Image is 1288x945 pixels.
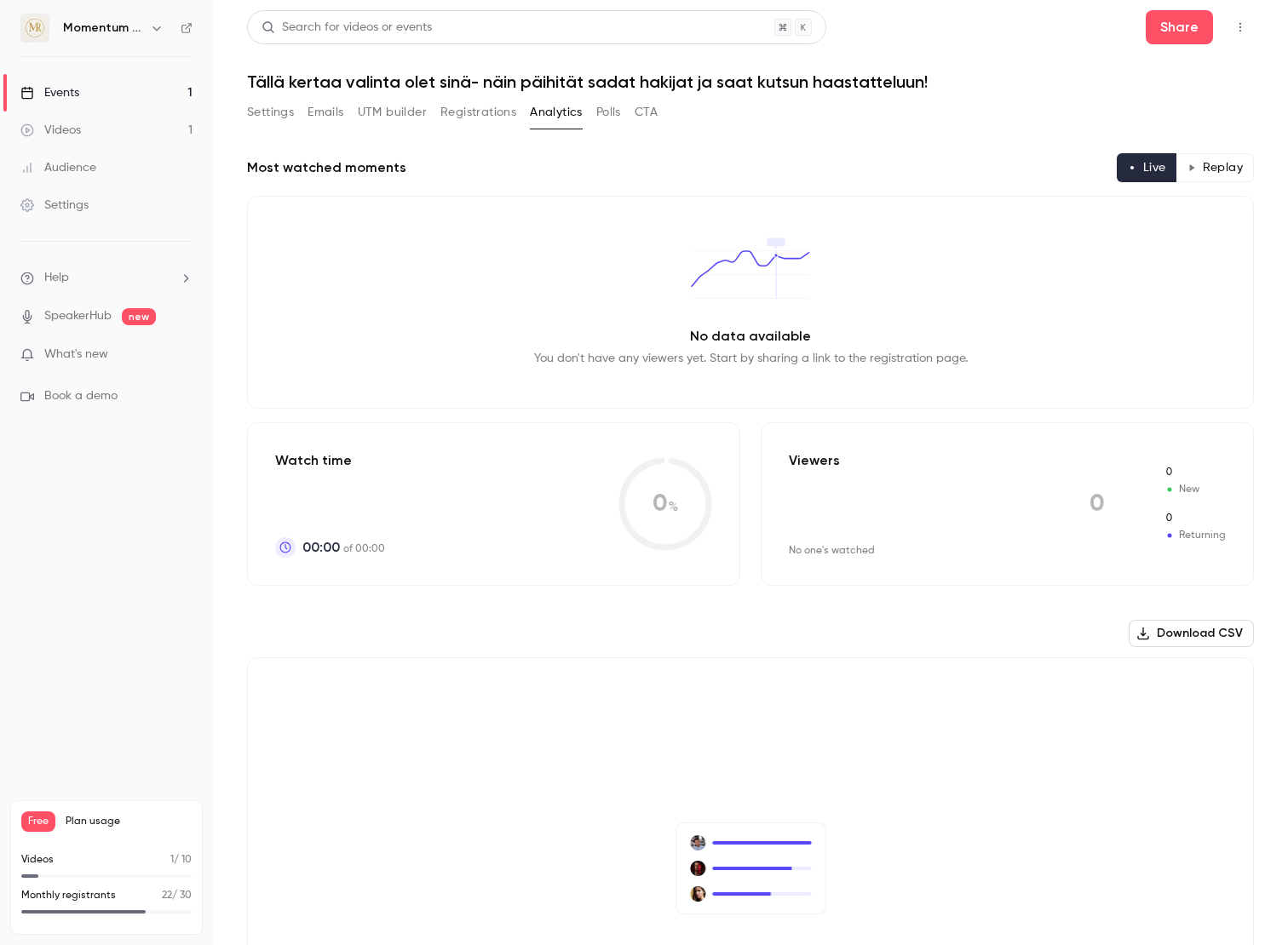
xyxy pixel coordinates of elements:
p: Videos [21,852,54,868]
button: Live [1117,153,1177,182]
div: Events [20,84,79,101]
span: New [1164,482,1226,497]
span: What's new [44,346,108,364]
button: Polls [596,99,621,126]
a: SpeakerHub [44,307,112,325]
span: Returning [1164,511,1226,526]
span: Book a demo [44,387,118,405]
p: / 30 [162,888,192,903]
h2: Most watched moments [247,157,406,178]
h6: Momentum Renaissance [63,20,143,37]
span: 00:00 [302,537,340,558]
span: 1 [170,855,174,865]
div: Search for videos or events [262,19,432,37]
button: Settings [247,99,294,126]
div: No one's watched [789,544,875,558]
p: / 10 [170,852,192,868]
span: New [1164,465,1226,480]
button: Share [1146,10,1213,44]
div: Audience [20,159,96,176]
button: Registrations [440,99,516,126]
p: Monthly registrants [21,888,116,903]
button: UTM builder [358,99,427,126]
img: Momentum Renaissance [21,14,49,42]
button: Emails [308,99,343,126]
img: No viewers [676,822,825,913]
span: new [122,308,156,325]
span: Returning [1164,528,1226,543]
p: of 00:00 [302,537,385,558]
button: Replay [1176,153,1254,182]
p: No data available [690,326,811,346]
p: Watch time [275,450,385,471]
span: Plan usage [66,815,192,828]
li: help-dropdown-opener [20,269,193,287]
button: Analytics [530,99,583,126]
p: Viewers [789,450,840,471]
span: 22 [162,891,172,901]
button: CTA [635,99,658,126]
h1: Tällä kertaa valinta olet sinä- näin päihität sadat hakijat ja saat kutsun haastatteluun! [247,72,1254,92]
span: Free [21,811,55,832]
p: You don't have any viewers yet. Start by sharing a link to the registration page. [534,350,968,367]
div: Settings [20,197,89,214]
div: Videos [20,122,81,139]
span: Help [44,269,69,287]
button: Download CSV [1129,620,1254,647]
